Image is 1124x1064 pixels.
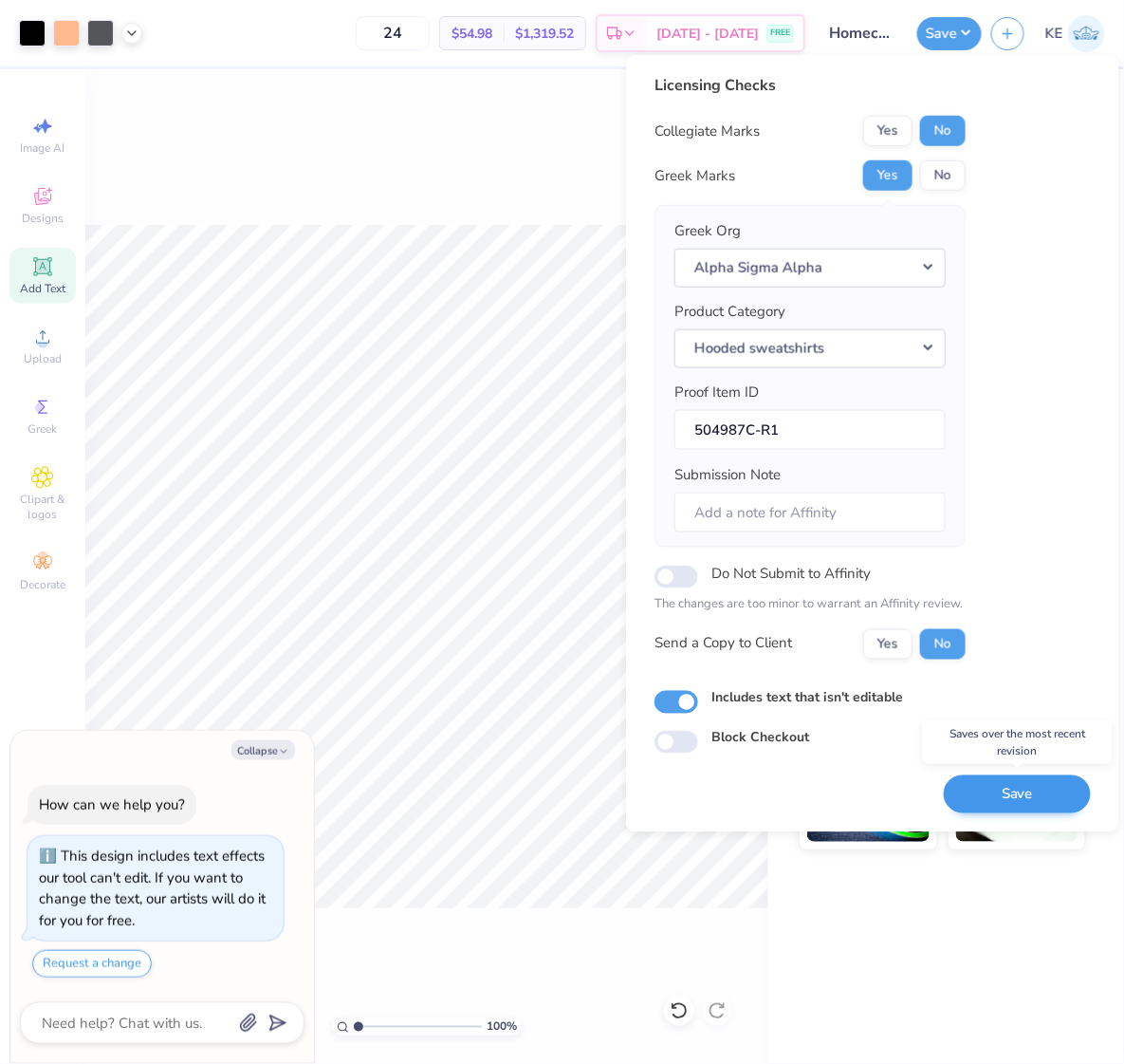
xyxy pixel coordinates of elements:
span: Decorate [20,577,65,592]
span: KE [1045,23,1063,45]
label: Block Checkout [711,728,809,748]
button: No [920,160,966,191]
span: [DATE] - [DATE] [656,24,759,44]
label: Product Category [674,301,785,323]
button: Hooded sweatshirts [674,328,946,367]
span: Image AI [21,140,65,156]
button: Alpha Sigma Alpha [674,248,946,287]
label: Includes text that isn't editable [711,687,903,707]
span: Clipart & logos [9,492,76,522]
div: Licensing Checks [654,74,966,97]
span: $1,319.52 [515,24,574,44]
span: Add Text [20,281,65,296]
a: KE [1045,15,1105,52]
div: Saves over the most recent revision [923,720,1113,764]
p: The changes are too minor to warrant an Affinity review. [654,596,966,615]
button: Collapse [231,740,295,760]
label: Do Not Submit to Affinity [711,562,871,587]
button: Yes [863,628,912,659]
label: Proof Item ID [674,382,759,403]
div: Send a Copy to Client [654,633,792,655]
button: No [920,116,966,146]
input: – – [356,16,430,50]
span: FREE [770,27,790,40]
button: Save [917,17,982,50]
span: $54.98 [451,24,492,44]
button: Yes [863,116,912,146]
input: Add a note for Affinity [674,492,946,532]
div: Collegiate Marks [654,121,760,142]
span: Designs [22,211,64,226]
button: Yes [863,160,912,191]
label: Submission Note [674,464,781,486]
span: Greek [28,421,58,437]
button: Save [944,775,1091,813]
div: This design includes text effects our tool can't edit. If you want to change the text, our artist... [39,847,266,930]
label: Greek Org [674,220,741,242]
button: No [920,628,966,659]
input: Untitled Design [815,14,908,52]
button: Request a change [32,950,152,978]
span: Upload [24,351,62,366]
span: 100 % [487,1018,517,1036]
img: Kent Everic Delos Santos [1068,15,1105,52]
div: Greek Marks [654,165,735,187]
div: How can we help you? [39,795,185,814]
